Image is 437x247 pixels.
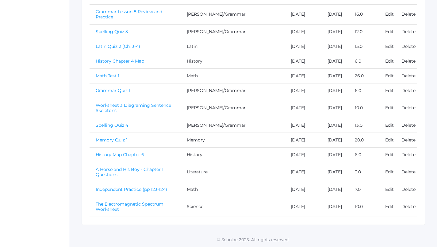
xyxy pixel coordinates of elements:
a: Delete [401,88,416,93]
td: [DATE] [285,83,321,98]
a: Delete [401,73,416,79]
td: Memory [181,133,247,147]
td: History [181,54,247,68]
td: [DATE] [285,4,321,24]
td: [DATE] [285,54,321,68]
td: History [181,147,247,162]
a: Worksheet 3 Diagraming Sentence Skeletons [96,102,171,113]
a: Delete [401,152,416,157]
a: Edit [385,105,394,110]
td: [DATE] [285,162,321,182]
a: Edit [385,152,394,157]
a: Spelling Quiz 4 [96,122,128,128]
a: Edit [385,58,394,64]
a: Edit [385,187,394,192]
td: Math [181,182,247,197]
a: Delete [401,187,416,192]
a: Independent Practice (pp 123-124) [96,187,167,192]
a: Edit [385,73,394,79]
td: [DATE] [321,162,348,182]
td: [DATE] [321,68,348,83]
td: [DATE] [321,54,348,68]
a: Delete [401,105,416,110]
a: A Horse and His Boy - Chapter 1 Questions [96,167,163,177]
td: [DATE] [285,133,321,147]
a: History Chapter 4 Map [96,58,144,64]
td: [DATE] [321,98,348,118]
td: 16.0 [349,4,379,24]
a: History Map Chapter 6 [96,152,144,157]
td: [DATE] [285,197,321,217]
td: [PERSON_NAME]/Grammar [181,98,247,118]
td: [DATE] [285,24,321,39]
td: [DATE] [321,39,348,54]
td: 6.0 [349,83,379,98]
a: Delete [401,58,416,64]
a: Delete [401,137,416,143]
td: Latin [181,39,247,54]
td: Literature [181,162,247,182]
p: © Scholae 2025. All rights reserved. [69,237,437,243]
a: Latin Quiz 2 (Ch. 3-4) [96,44,140,49]
a: Delete [401,11,416,17]
td: [DATE] [285,118,321,133]
td: [DATE] [285,39,321,54]
td: [DATE] [321,197,348,217]
a: Edit [385,11,394,17]
td: 6.0 [349,54,379,68]
a: Edit [385,44,394,49]
a: Edit [385,137,394,143]
td: [DATE] [321,182,348,197]
td: [DATE] [321,4,348,24]
td: [DATE] [321,133,348,147]
a: The Electromagnetic Spectrum Worksheet [96,201,163,212]
a: Delete [401,204,416,209]
a: Math Test 1 [96,73,119,79]
a: Edit [385,204,394,209]
td: [DATE] [285,147,321,162]
a: Grammar Lesson 8 Review and Practice [96,9,162,20]
td: 26.0 [349,68,379,83]
td: 10.0 [349,98,379,118]
td: [DATE] [321,83,348,98]
a: Delete [401,169,416,175]
td: [DATE] [285,68,321,83]
td: 13.0 [349,118,379,133]
a: Grammar Quiz 1 [96,88,130,93]
a: Edit [385,29,394,34]
td: [DATE] [321,147,348,162]
td: 15.0 [349,39,379,54]
td: 12.0 [349,24,379,39]
td: 7.0 [349,182,379,197]
td: Math [181,68,247,83]
td: 10.0 [349,197,379,217]
a: Edit [385,122,394,128]
a: Edit [385,169,394,175]
td: [PERSON_NAME]/Grammar [181,24,247,39]
td: Science [181,197,247,217]
td: 6.0 [349,147,379,162]
td: 3.0 [349,162,379,182]
td: [DATE] [321,24,348,39]
a: Delete [401,44,416,49]
td: [DATE] [285,98,321,118]
td: [PERSON_NAME]/Grammar [181,4,247,24]
a: Edit [385,88,394,93]
a: Spelling Quiz 3 [96,29,128,34]
td: [PERSON_NAME]/Grammar [181,118,247,133]
td: [PERSON_NAME]/Grammar [181,83,247,98]
a: Delete [401,122,416,128]
td: [DATE] [321,118,348,133]
td: 20.0 [349,133,379,147]
a: Delete [401,29,416,34]
a: Memory Quiz 1 [96,137,128,143]
td: [DATE] [285,182,321,197]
